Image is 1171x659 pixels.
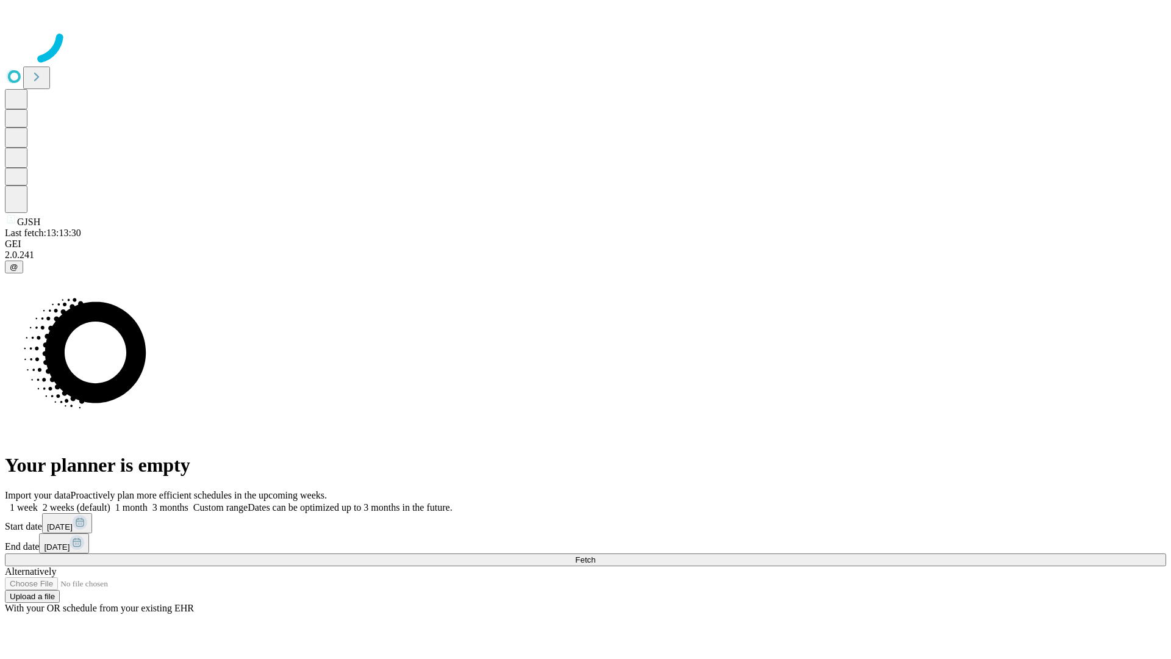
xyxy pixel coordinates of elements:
[5,454,1166,477] h1: Your planner is empty
[5,239,1166,250] div: GEI
[5,261,23,273] button: @
[47,522,73,531] span: [DATE]
[5,250,1166,261] div: 2.0.241
[17,217,40,227] span: GJSH
[71,490,327,500] span: Proactively plan more efficient schedules in the upcoming weeks.
[42,513,92,533] button: [DATE]
[115,502,148,513] span: 1 month
[43,502,110,513] span: 2 weeks (default)
[5,566,56,577] span: Alternatively
[5,553,1166,566] button: Fetch
[193,502,248,513] span: Custom range
[5,590,60,603] button: Upload a file
[44,542,70,552] span: [DATE]
[152,502,188,513] span: 3 months
[5,533,1166,553] div: End date
[5,513,1166,533] div: Start date
[5,490,71,500] span: Import your data
[248,502,452,513] span: Dates can be optimized up to 3 months in the future.
[5,603,194,613] span: With your OR schedule from your existing EHR
[10,262,18,272] span: @
[5,228,81,238] span: Last fetch: 13:13:30
[575,555,595,564] span: Fetch
[39,533,89,553] button: [DATE]
[10,502,38,513] span: 1 week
